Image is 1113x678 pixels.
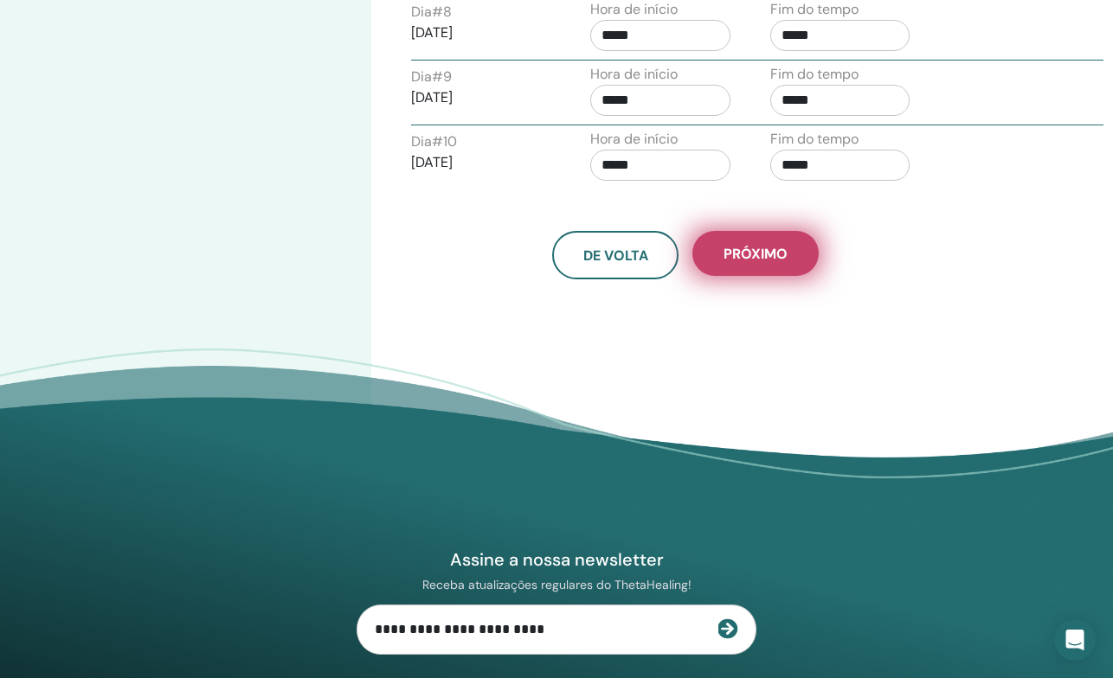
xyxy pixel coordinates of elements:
button: Próximo [692,231,819,276]
label: Dia # 9 [411,67,452,87]
button: De volta [552,231,679,279]
label: Dia # 8 [411,2,452,22]
p: [DATE] [411,87,551,108]
div: Open Intercom Messenger [1054,619,1096,661]
p: [DATE] [411,22,551,43]
label: Fim do tempo [770,129,859,150]
span: De volta [583,246,648,265]
span: Próximo [724,245,788,263]
p: Receba atualizações regulares do ThetaHealing! [357,577,756,592]
p: [DATE] [411,152,551,173]
label: Fim do tempo [770,64,859,85]
h4: Assine a nossa newsletter [357,548,756,571]
label: Hora de início [590,64,678,85]
label: Hora de início [590,129,678,150]
label: Dia # 10 [411,131,457,152]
